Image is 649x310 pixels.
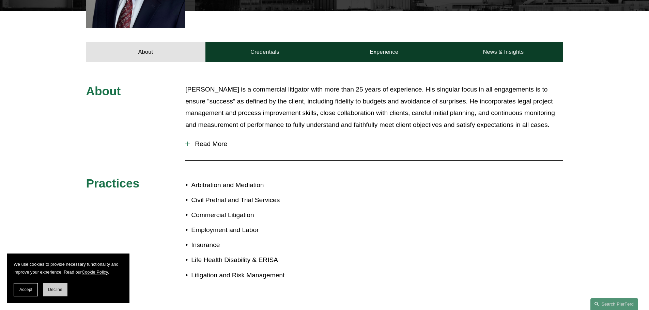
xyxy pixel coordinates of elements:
[7,254,129,303] section: Cookie banner
[325,42,444,62] a: Experience
[86,177,140,190] span: Practices
[185,135,563,153] button: Read More
[86,42,205,62] a: About
[14,260,123,276] p: We use cookies to provide necessary functionality and improve your experience. Read our .
[191,179,324,191] p: Arbitration and Mediation
[86,84,121,98] span: About
[191,254,324,266] p: Life Health Disability & ERISA
[48,287,62,292] span: Decline
[43,283,67,296] button: Decline
[190,140,563,148] span: Read More
[191,239,324,251] p: Insurance
[590,298,638,310] a: Search this site
[185,84,563,131] p: [PERSON_NAME] is a commercial litigator with more than 25 years of experience. His singular focus...
[205,42,325,62] a: Credentials
[19,287,32,292] span: Accept
[191,209,324,221] p: Commercial Litigation
[82,270,108,275] a: Cookie Policy
[14,283,38,296] button: Accept
[444,42,563,62] a: News & Insights
[191,194,324,206] p: Civil Pretrial and Trial Services
[191,224,324,236] p: Employment and Labor
[191,270,324,281] p: Litigation and Risk Management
